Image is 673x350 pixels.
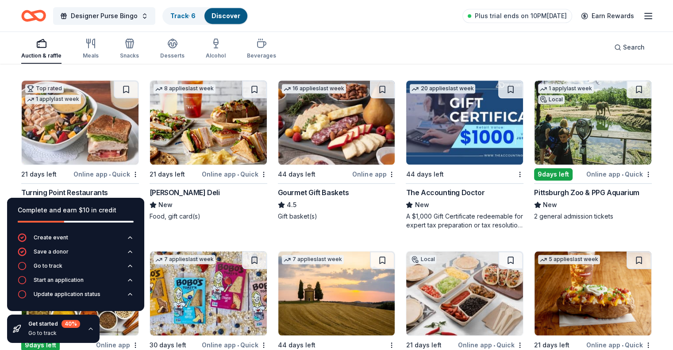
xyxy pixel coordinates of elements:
[278,80,396,221] a: Image for Gourmet Gift Baskets16 applieslast week44 days leftOnline appGourmet Gift Baskets4.5Gif...
[150,81,267,165] img: Image for McAlister's Deli
[18,262,134,276] button: Go to track
[18,233,134,247] button: Create event
[278,251,395,335] img: Image for AF Travel Ideas
[410,255,436,264] div: Local
[83,35,99,64] button: Meals
[622,342,623,349] span: •
[34,248,69,255] div: Save a donor
[538,84,594,93] div: 1 apply last week
[287,200,296,210] span: 4.5
[150,251,267,335] img: Image for Bobo's Bakery
[538,255,600,264] div: 5 applies last week
[406,169,443,180] div: 44 days left
[535,251,651,335] img: Image for Jason's Deli
[25,95,81,104] div: 1 apply last week
[34,277,84,284] div: Start an application
[462,9,572,23] a: Plus trial ends on 10PM[DATE]
[406,251,523,335] img: Image for Mad Mex
[410,84,475,93] div: 20 applies last week
[21,169,57,180] div: 21 days left
[18,247,134,262] button: Save a donor
[34,262,62,269] div: Go to track
[406,80,523,230] a: Image for The Accounting Doctor20 applieslast week44 days leftThe Accounting DoctorNewA $1,000 Gi...
[534,187,639,198] div: Pittsburgh Zoo & PPG Aquarium
[18,290,134,304] button: Update application status
[206,52,226,59] div: Alcohol
[71,11,138,21] span: Designer Purse Bingo
[237,171,239,178] span: •
[576,8,639,24] a: Earn Rewards
[534,212,652,221] div: 2 general admission tickets
[607,38,652,56] button: Search
[415,200,429,210] span: New
[247,35,276,64] button: Beverages
[534,80,652,221] a: Image for Pittsburgh Zoo & PPG Aquarium1 applylast weekLocal9days leftOnline app•QuickPittsburgh ...
[120,52,139,59] div: Snacks
[25,84,64,93] div: Top rated
[202,169,267,180] div: Online app Quick
[352,169,395,180] div: Online app
[160,35,185,64] button: Desserts
[150,212,267,221] div: Food, gift card(s)
[28,330,80,337] div: Go to track
[534,168,573,181] div: 9 days left
[247,52,276,59] div: Beverages
[28,320,80,328] div: Get started
[150,187,220,198] div: [PERSON_NAME] Deli
[237,342,239,349] span: •
[22,81,138,165] img: Image for Turning Point Restaurants
[160,52,185,59] div: Desserts
[622,171,623,178] span: •
[120,35,139,64] button: Snacks
[62,320,80,328] div: 40 %
[535,81,651,165] img: Image for Pittsburgh Zoo & PPG Aquarium
[21,52,62,59] div: Auction & raffle
[206,35,226,64] button: Alcohol
[212,12,240,19] a: Discover
[34,234,68,241] div: Create event
[406,187,485,198] div: The Accounting Doctor
[83,52,99,59] div: Meals
[109,171,111,178] span: •
[475,11,567,21] span: Plus trial ends on 10PM[DATE]
[150,169,185,180] div: 21 days left
[21,5,46,26] a: Home
[493,342,495,349] span: •
[278,187,349,198] div: Gourmet Gift Baskets
[154,84,215,93] div: 8 applies last week
[73,169,139,180] div: Online app Quick
[543,200,557,210] span: New
[170,12,196,19] a: Track· 6
[18,205,134,215] div: Complete and earn $10 in credit
[623,42,645,53] span: Search
[406,212,523,230] div: A $1,000 Gift Certificate redeemable for expert tax preparation or tax resolution services—recipi...
[586,169,652,180] div: Online app Quick
[21,187,108,198] div: Turning Point Restaurants
[150,80,267,221] a: Image for McAlister's Deli8 applieslast week21 days leftOnline app•Quick[PERSON_NAME] DeliNewFood...
[282,255,344,264] div: 7 applies last week
[162,7,248,25] button: Track· 6Discover
[21,35,62,64] button: Auction & raffle
[282,84,346,93] div: 16 applies last week
[538,95,565,104] div: Local
[53,7,155,25] button: Designer Purse Bingo
[158,200,173,210] span: New
[154,255,215,264] div: 7 applies last week
[278,81,395,165] img: Image for Gourmet Gift Baskets
[34,291,100,298] div: Update application status
[278,212,396,221] div: Gift basket(s)
[21,80,139,221] a: Image for Turning Point RestaurantsTop rated1 applylast week21 days leftOnline app•QuickTurning P...
[278,169,315,180] div: 44 days left
[406,81,523,165] img: Image for The Accounting Doctor
[18,276,134,290] button: Start an application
